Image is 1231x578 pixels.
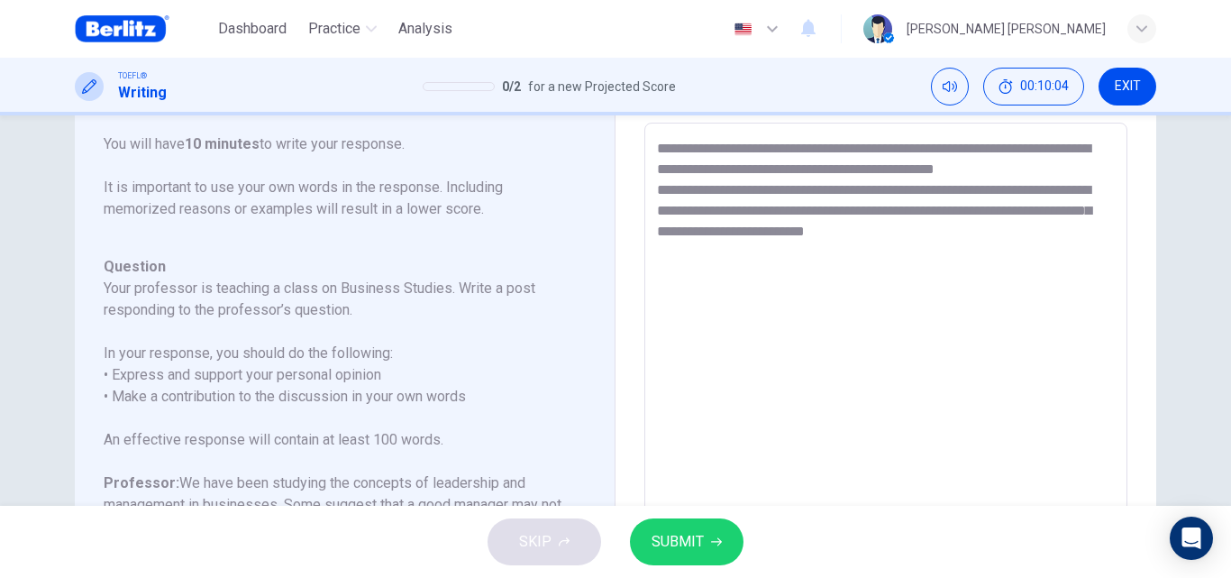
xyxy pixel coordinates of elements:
span: Analysis [398,18,452,40]
button: SUBMIT [630,518,743,565]
button: EXIT [1099,68,1156,106]
div: [PERSON_NAME] [PERSON_NAME] [907,18,1106,40]
span: TOEFL® [118,69,147,82]
img: Berlitz Brasil logo [75,11,169,47]
h6: We have been studying the concepts of leadership and management in businesses. Some suggest that ... [104,472,564,537]
h6: Your professor is teaching a class on Business Studies. Write a post responding to the professor’... [104,278,564,321]
h6: An effective response will contain at least 100 words. [104,429,564,451]
div: Open Intercom Messenger [1170,517,1213,560]
b: 10 minutes [185,135,260,152]
div: Mute [931,68,969,106]
span: for a new Projected Score [528,76,676,97]
b: Professor: [104,474,179,491]
a: Berlitz Brasil logo [75,11,211,47]
button: 00:10:04 [983,68,1084,106]
img: Profile picture [863,14,892,43]
button: Practice [301,13,384,45]
span: 0 / 2 [502,76,521,97]
span: Dashboard [218,18,287,40]
img: en [732,23,754,36]
button: Dashboard [211,13,294,45]
h6: Question [104,256,564,278]
span: SUBMIT [652,529,704,555]
h6: In your response, you should do the following: • Express and support your personal opinion • Make... [104,343,564,408]
span: 00:10:04 [1020,79,1069,94]
span: EXIT [1115,79,1141,94]
h1: Writing [118,82,167,104]
button: Analysis [391,13,460,45]
span: Practice [308,18,360,40]
div: Hide [983,68,1084,106]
